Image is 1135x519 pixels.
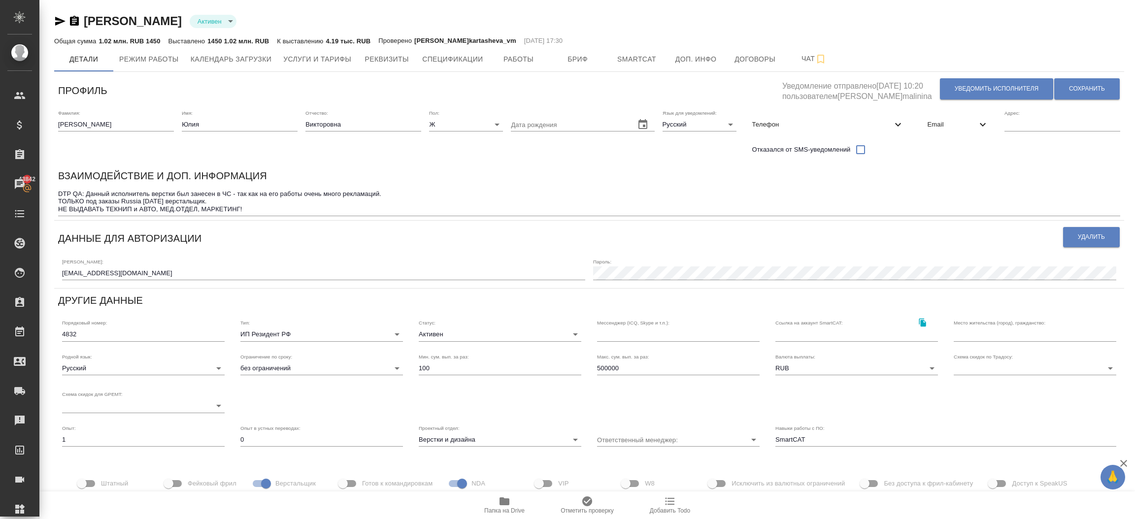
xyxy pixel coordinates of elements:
[62,425,76,430] label: Опыт:
[650,507,690,514] span: Добавить Todo
[2,172,37,196] a: 43842
[62,259,103,264] label: [PERSON_NAME]:
[471,479,485,488] span: NDA
[58,292,143,308] h6: Другие данные
[146,37,160,45] p: 1450
[752,145,851,155] span: Отказался от SMS-уведомлений
[558,479,568,488] span: VIP
[920,114,997,135] div: Email
[240,425,300,430] label: Опыт в устных переводах:
[561,507,613,514] span: Отметить проверку
[240,361,403,375] div: без ограничений
[326,37,370,45] p: 4.19 тыс. RUB
[554,53,601,65] span: Бриф
[58,230,201,246] h6: Данные для авторизации
[84,14,182,28] a: [PERSON_NAME]
[663,110,717,115] label: Язык для уведомлений:
[429,110,439,115] label: Пол:
[463,491,546,519] button: Папка на Drive
[168,37,208,45] p: Выставлено
[195,17,225,26] button: Активен
[419,321,435,325] label: Статус:
[62,321,107,325] label: Порядковый номер:
[207,37,224,45] p: 1450
[752,120,892,130] span: Телефон
[928,120,977,130] span: Email
[191,53,272,65] span: Календарь загрузки
[568,433,582,447] button: Open
[182,110,193,115] label: Имя:
[422,53,483,65] span: Спецификации
[60,53,107,65] span: Детали
[429,118,503,131] div: Ж
[791,53,838,65] span: Чат
[62,392,123,397] label: Схема скидок для GPEMT:
[58,168,267,184] h6: Взаимодействие и доп. информация
[119,53,179,65] span: Режим работы
[1104,467,1121,487] span: 🙏
[190,15,236,28] div: Активен
[58,190,1120,213] textarea: DTP QA: Данный исполнитель верстки был занесен в ЧС - так как на его работы очень много рекламаци...
[747,433,761,447] button: Open
[954,321,1045,325] label: Место жительства (город), гражданство:
[775,321,843,325] label: Ссылка на аккаунт SmartCAT:
[1063,227,1120,247] button: Удалить
[62,354,92,359] label: Родной язык:
[240,327,403,341] div: ИП Резидент РФ
[484,507,525,514] span: Папка на Drive
[645,479,655,488] span: W8
[912,312,933,332] button: Скопировать ссылку
[1101,465,1125,489] button: 🙏
[744,114,912,135] div: Телефон
[58,110,80,115] label: Фамилия:
[732,479,845,488] span: Исключить из валютных ограничений
[378,36,414,46] p: Проверено
[663,118,736,131] div: Русский
[414,36,516,46] p: [PERSON_NAME]kartasheva_vm
[13,174,41,184] span: 43842
[732,53,779,65] span: Договоры
[99,37,146,45] p: 1.02 млн. RUB
[224,37,269,45] p: 1.02 млн. RUB
[524,36,563,46] p: [DATE] 17:30
[188,479,236,488] span: Фейковый фрил
[613,53,661,65] span: Smartcat
[1054,78,1120,99] button: Сохранить
[101,479,128,488] span: Штатный
[597,321,669,325] label: Мессенджер (ICQ, Skype и т.п.):
[629,491,711,519] button: Добавить Todo
[775,425,825,430] label: Навыки работы с ПО:
[419,425,460,430] label: Проектный отдел:
[955,85,1038,93] span: Уведомить исполнителя
[593,259,611,264] label: Пароль:
[775,361,938,375] div: RUB
[597,354,649,359] label: Макс. сум. вып. за раз:
[954,354,1013,359] label: Схема скидок по Традосу:
[1004,110,1020,115] label: Адрес:
[546,491,629,519] button: Отметить проверку
[58,83,107,98] h6: Профиль
[1078,233,1105,241] span: Удалить
[775,354,815,359] label: Валюта выплаты:
[1069,85,1105,93] span: Сохранить
[54,15,66,27] button: Скопировать ссылку для ЯМессенджера
[495,53,542,65] span: Работы
[283,53,351,65] span: Услуги и тарифы
[54,37,99,45] p: Общая сумма
[275,479,316,488] span: Верстальщик
[672,53,720,65] span: Доп. инфо
[62,361,225,375] div: Русский
[419,354,469,359] label: Мин. сум. вып. за раз:
[940,78,1053,99] button: Уведомить исполнителя
[68,15,80,27] button: Скопировать ссылку
[419,327,581,341] div: Активен
[362,479,433,488] span: Готов к командировкам
[277,37,326,45] p: К выставлению
[305,110,328,115] label: Отчество:
[240,321,250,325] label: Тип:
[1012,479,1067,488] span: Доступ к SpeakUS
[240,354,292,359] label: Ограничение по сроку:
[884,479,973,488] span: Без доступа к фрил-кабинету
[782,76,939,102] h5: Уведомление отправлено [DATE] 10:20 пользователем [PERSON_NAME]malinina
[363,53,410,65] span: Реквизиты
